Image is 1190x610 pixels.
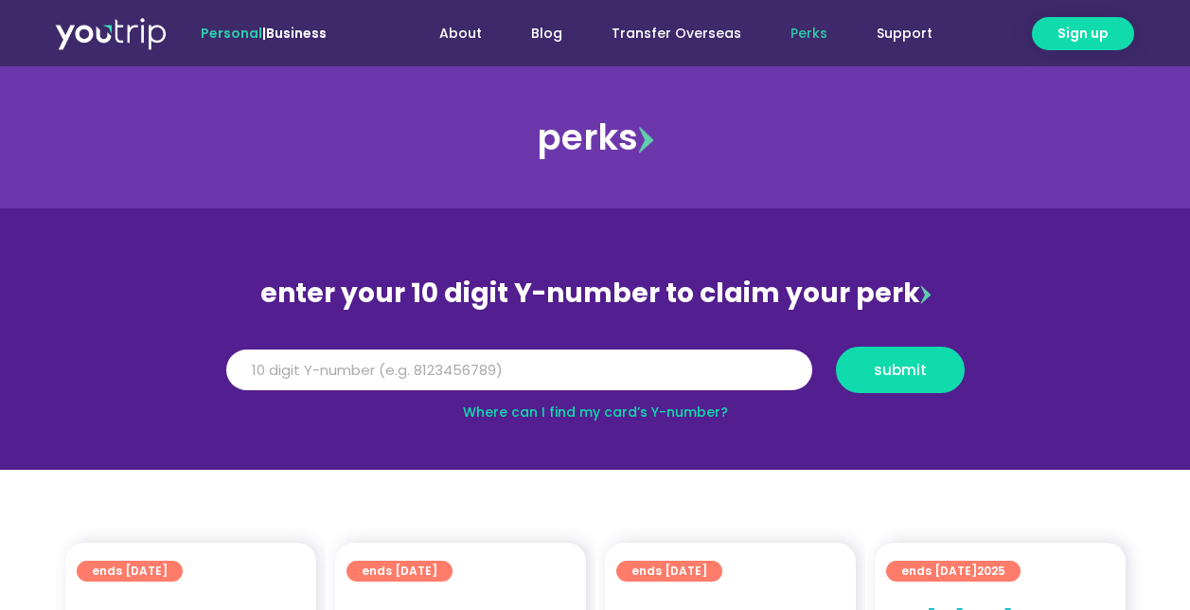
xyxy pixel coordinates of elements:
[901,561,1005,582] span: ends [DATE]
[378,16,957,51] nav: Menu
[506,16,587,51] a: Blog
[852,16,957,51] a: Support
[616,561,722,582] a: ends [DATE]
[1057,24,1109,44] span: Sign up
[977,563,1005,579] span: 2025
[77,561,183,582] a: ends [DATE]
[362,561,437,582] span: ends [DATE]
[1032,17,1134,50] a: Sign up
[201,24,327,43] span: |
[631,561,707,582] span: ends [DATE]
[201,24,262,43] span: Personal
[346,561,453,582] a: ends [DATE]
[886,561,1021,582] a: ends [DATE]2025
[226,350,812,391] input: 10 digit Y-number (e.g. 8123456789)
[874,363,927,377] span: submit
[415,16,506,51] a: About
[587,16,766,51] a: Transfer Overseas
[463,403,728,422] a: Where can I find my card’s Y-number?
[836,347,965,393] button: submit
[266,24,327,43] a: Business
[226,347,965,407] form: Y Number
[217,269,974,318] div: enter your 10 digit Y-number to claim your perk
[766,16,852,51] a: Perks
[92,561,168,582] span: ends [DATE]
